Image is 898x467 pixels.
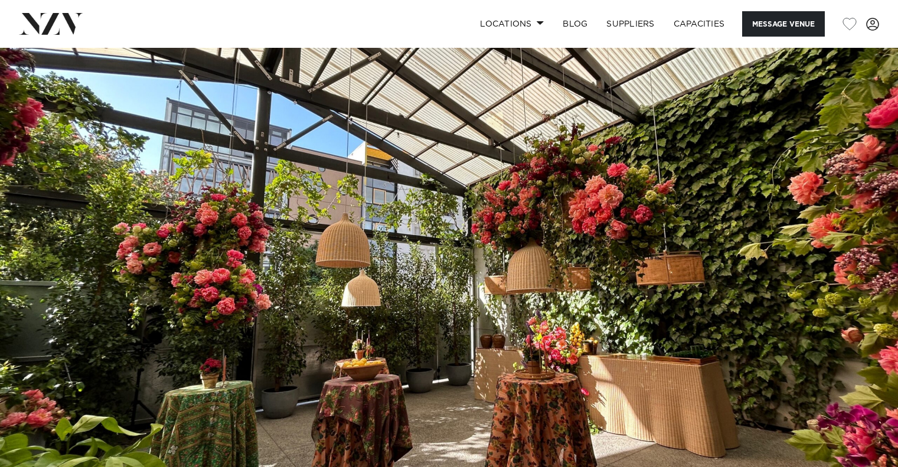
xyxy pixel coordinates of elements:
[471,11,553,37] a: Locations
[553,11,597,37] a: BLOG
[664,11,734,37] a: Capacities
[742,11,825,37] button: Message Venue
[597,11,664,37] a: SUPPLIERS
[19,13,83,34] img: nzv-logo.png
